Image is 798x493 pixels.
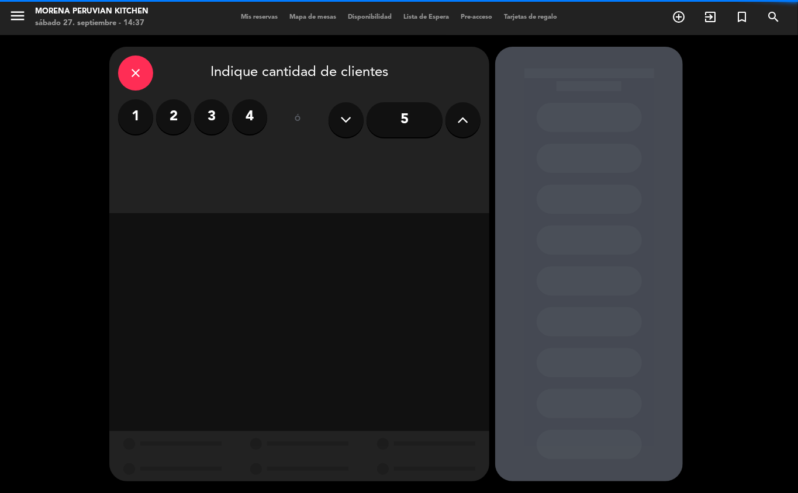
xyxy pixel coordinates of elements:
[35,18,148,29] div: sábado 27. septiembre - 14:37
[735,10,749,24] i: turned_in_not
[35,6,148,18] div: Morena Peruvian Kitchen
[455,14,498,20] span: Pre-acceso
[118,55,481,91] div: Indique cantidad de clientes
[129,66,143,80] i: close
[498,14,563,20] span: Tarjetas de regalo
[232,99,267,134] label: 4
[194,99,229,134] label: 3
[703,10,717,24] i: exit_to_app
[118,99,153,134] label: 1
[9,7,26,29] button: menu
[398,14,455,20] span: Lista de Espera
[284,14,342,20] span: Mapa de mesas
[342,14,398,20] span: Disponibilidad
[279,99,317,140] div: ó
[235,14,284,20] span: Mis reservas
[672,10,686,24] i: add_circle_outline
[9,7,26,25] i: menu
[156,99,191,134] label: 2
[766,10,780,24] i: search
